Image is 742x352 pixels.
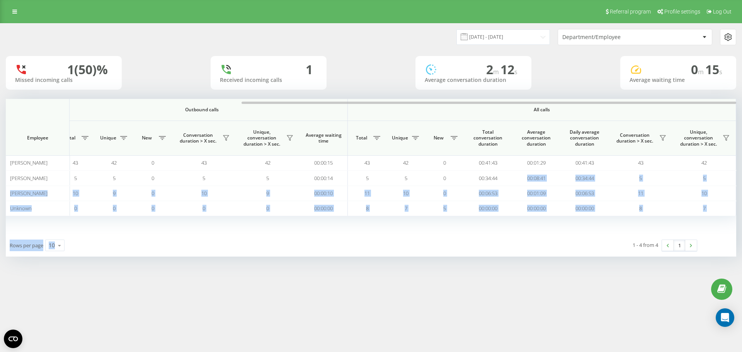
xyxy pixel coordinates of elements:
[300,155,348,170] td: 00:00:15
[560,155,609,170] td: 00:41:43
[111,159,117,166] span: 42
[639,175,642,182] span: 5
[390,135,410,141] span: Unique
[633,241,658,249] div: 1 - 4 from 4
[10,159,48,166] span: [PERSON_NAME]
[10,190,48,197] span: [PERSON_NAME]
[403,190,408,197] span: 10
[486,61,500,78] span: 2
[366,205,369,212] span: 8
[266,175,269,182] span: 5
[705,61,722,78] span: 15
[74,205,77,212] span: 0
[464,201,512,216] td: 00:00:00
[371,107,713,113] span: All calls
[60,135,79,141] span: Total
[176,132,220,144] span: Conversation duration > Х sec.
[73,159,78,166] span: 43
[201,159,207,166] span: 43
[443,159,446,166] span: 0
[151,190,154,197] span: 0
[610,9,651,15] span: Referral program
[518,129,555,147] span: Average conversation duration
[151,159,154,166] span: 0
[113,205,116,212] span: 0
[151,175,154,182] span: 0
[364,190,370,197] span: 11
[201,190,207,197] span: 10
[701,190,707,197] span: 10
[300,170,348,185] td: 00:00:14
[300,186,348,201] td: 00:00:10
[265,159,271,166] span: 42
[10,242,43,249] span: Rows per page
[443,205,446,212] span: 5
[300,201,348,216] td: 00:00:00
[500,61,517,78] span: 12
[12,135,63,141] span: Employee
[15,77,112,83] div: Missed incoming calls
[470,129,506,147] span: Total conversation duration
[425,77,522,83] div: Average conversation duration
[512,170,560,185] td: 00:08:41
[74,107,330,113] span: Outbound calls
[716,308,734,327] div: Open Intercom Messenger
[566,129,603,147] span: Daily average conversation duration
[266,205,269,212] span: 0
[701,159,707,166] span: 42
[151,205,154,212] span: 0
[703,175,706,182] span: 5
[220,77,317,83] div: Received incoming calls
[512,201,560,216] td: 00:00:00
[638,159,643,166] span: 43
[562,34,655,41] div: Department/Employee
[703,205,706,212] span: 7
[512,155,560,170] td: 00:01:29
[512,186,560,201] td: 00:01:09
[674,240,685,251] a: 1
[560,201,609,216] td: 00:00:00
[443,190,446,197] span: 0
[305,132,342,144] span: Average waiting time
[560,170,609,185] td: 00:34:44
[691,61,705,78] span: 0
[99,135,118,141] span: Unique
[664,9,700,15] span: Profile settings
[113,175,116,182] span: 5
[719,68,722,76] span: s
[698,68,705,76] span: m
[493,68,500,76] span: m
[266,190,269,197] span: 9
[4,330,22,348] button: Open CMP widget
[10,205,32,212] span: Unknown
[113,190,116,197] span: 9
[403,159,408,166] span: 42
[364,159,370,166] span: 43
[514,68,517,76] span: s
[73,190,78,197] span: 10
[639,205,642,212] span: 8
[560,186,609,201] td: 00:06:53
[203,205,205,212] span: 0
[137,135,157,141] span: New
[352,135,371,141] span: Total
[613,132,657,144] span: Conversation duration > Х sec.
[49,241,55,249] div: 10
[464,170,512,185] td: 00:34:44
[713,9,732,15] span: Log Out
[74,175,77,182] span: 5
[10,175,48,182] span: [PERSON_NAME]
[443,175,446,182] span: 0
[630,77,727,83] div: Average waiting time
[429,135,448,141] span: New
[366,175,369,182] span: 5
[676,129,720,147] span: Unique, conversation duration > Х sec.
[240,129,284,147] span: Unique, conversation duration > Х sec.
[405,175,407,182] span: 5
[464,186,512,201] td: 00:06:53
[203,175,205,182] span: 5
[306,62,313,77] div: 1
[464,155,512,170] td: 00:41:43
[405,205,407,212] span: 7
[638,190,643,197] span: 11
